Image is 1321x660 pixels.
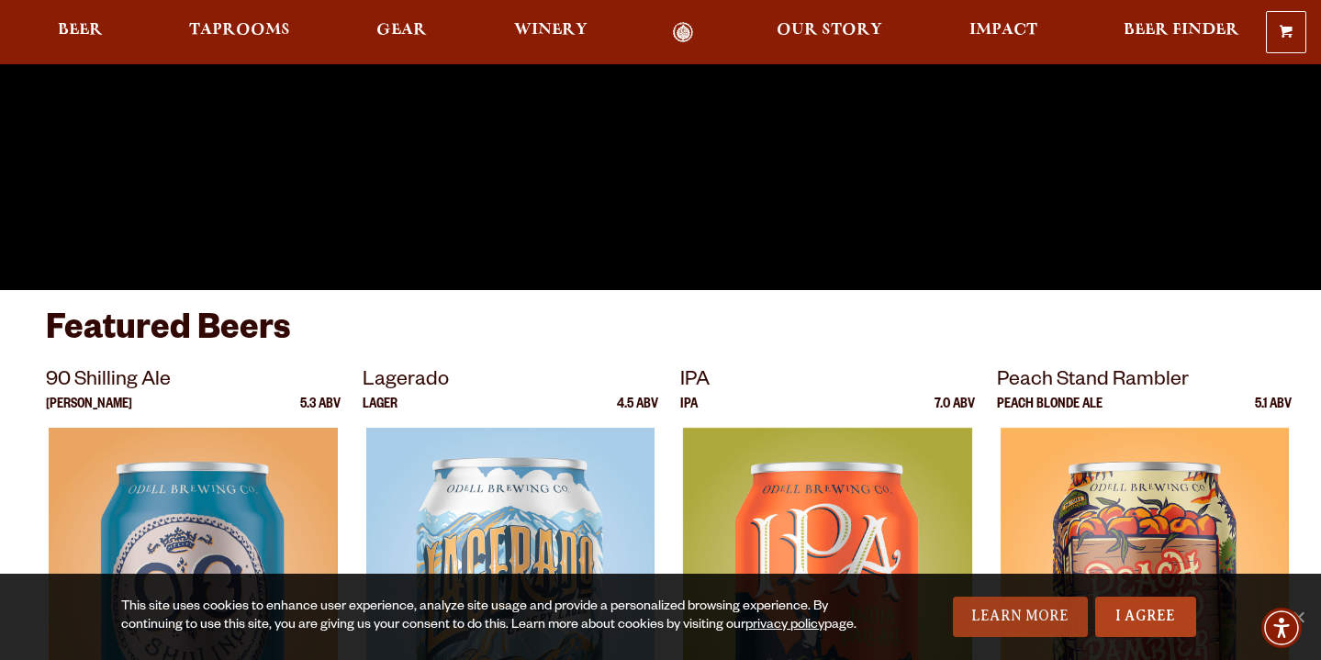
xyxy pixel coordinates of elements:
span: Winery [514,23,588,38]
p: Peach Stand Rambler [997,365,1292,398]
a: Beer Finder [1112,22,1251,43]
p: Peach Blonde Ale [997,398,1103,428]
p: IPA [680,398,698,428]
span: Taprooms [189,23,290,38]
a: I Agree [1095,597,1196,637]
p: 5.3 ABV [300,398,341,428]
p: IPA [680,365,975,398]
p: 7.0 ABV [935,398,975,428]
a: Impact [957,22,1049,43]
span: Gear [376,23,427,38]
span: Our Story [777,23,882,38]
a: Taprooms [177,22,302,43]
a: Beer [46,22,115,43]
p: Lagerado [363,365,657,398]
div: This site uses cookies to enhance user experience, analyze site usage and provide a personalized ... [121,598,858,635]
span: Beer Finder [1124,23,1239,38]
a: Odell Home [648,22,717,43]
a: Winery [502,22,599,43]
a: privacy policy [745,619,824,633]
span: Impact [969,23,1037,38]
a: Learn More [953,597,1088,637]
a: Our Story [765,22,894,43]
p: 4.5 ABV [617,398,658,428]
div: Accessibility Menu [1261,608,1302,648]
a: Gear [364,22,439,43]
p: 5.1 ABV [1255,398,1292,428]
span: Beer [58,23,103,38]
h3: Featured Beers [46,308,1275,364]
p: 90 Shilling Ale [46,365,341,398]
p: [PERSON_NAME] [46,398,132,428]
p: Lager [363,398,397,428]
